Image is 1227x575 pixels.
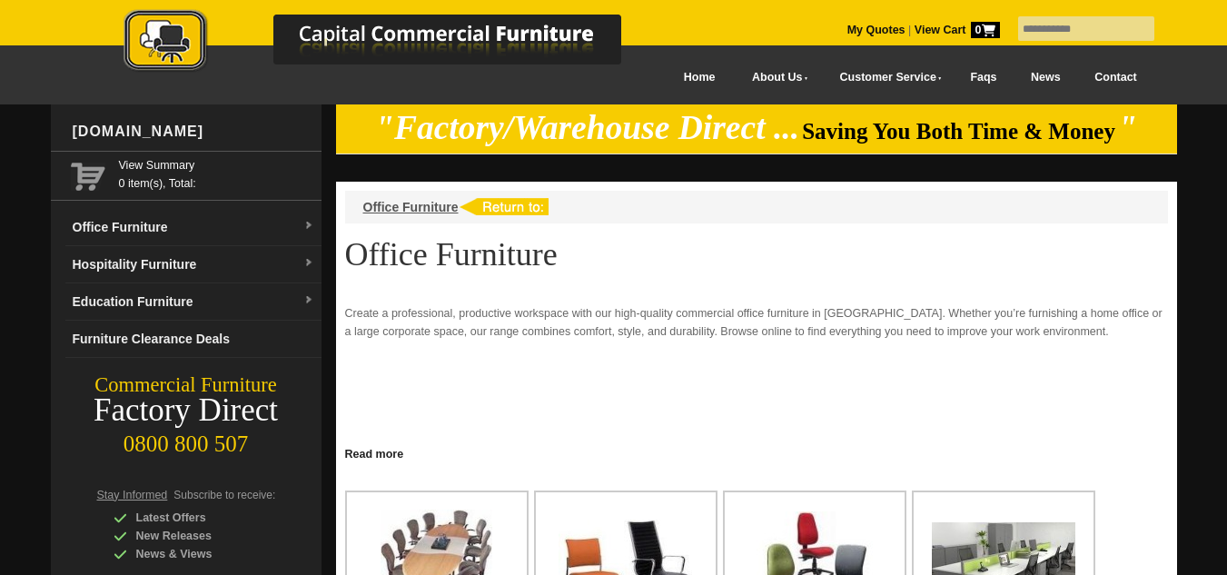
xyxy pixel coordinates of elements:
[97,489,168,501] span: Stay Informed
[1077,57,1153,98] a: Contact
[802,119,1115,144] span: Saving You Both Time & Money
[303,295,314,306] img: dropdown
[173,489,275,501] span: Subscribe to receive:
[971,22,1000,38] span: 0
[819,57,953,98] a: Customer Service
[114,527,286,545] div: New Releases
[303,221,314,232] img: dropdown
[345,237,1168,272] h1: Office Furniture
[1118,109,1137,146] em: "
[74,9,709,75] img: Capital Commercial Furniture Logo
[51,372,322,398] div: Commercial Furniture
[65,321,322,358] a: Furniture Clearance Deals
[375,109,799,146] em: "Factory/Warehouse Direct ...
[51,422,322,457] div: 0800 800 507
[119,156,314,174] a: View Summary
[51,398,322,423] div: Factory Direct
[65,209,322,246] a: Office Furnituredropdown
[1014,57,1077,98] a: News
[915,24,1000,36] strong: View Cart
[74,9,709,81] a: Capital Commercial Furniture Logo
[65,104,322,159] div: [DOMAIN_NAME]
[119,156,314,190] span: 0 item(s), Total:
[345,304,1168,341] p: Create a professional, productive workspace with our high-quality commercial office furniture in ...
[847,24,905,36] a: My Quotes
[114,509,286,527] div: Latest Offers
[336,441,1177,463] a: Click to read more
[732,57,819,98] a: About Us
[65,283,322,321] a: Education Furnituredropdown
[954,57,1014,98] a: Faqs
[911,24,999,36] a: View Cart0
[65,246,322,283] a: Hospitality Furnituredropdown
[114,545,286,563] div: News & Views
[303,258,314,269] img: dropdown
[459,198,549,215] img: return to
[363,200,459,214] a: Office Furniture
